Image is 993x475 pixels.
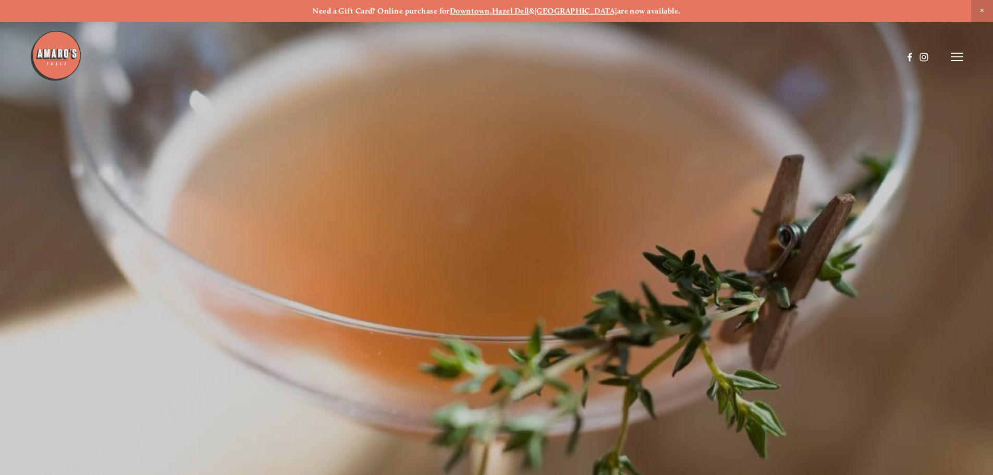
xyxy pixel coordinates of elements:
strong: are now available. [617,6,681,16]
strong: & [529,6,534,16]
strong: , [490,6,492,16]
a: Hazel Dell [492,6,529,16]
img: Amaro's Table [30,30,82,82]
strong: Need a Gift Card? Online purchase for [312,6,450,16]
a: [GEOGRAPHIC_DATA] [534,6,617,16]
a: Downtown [450,6,490,16]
